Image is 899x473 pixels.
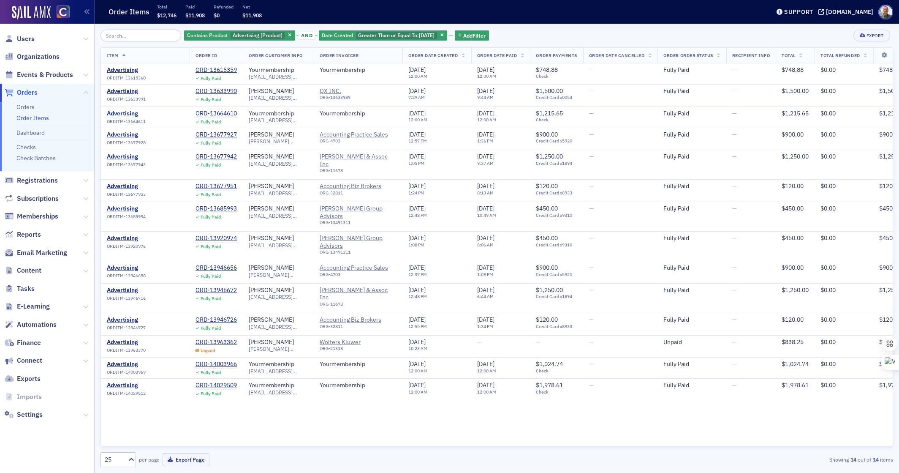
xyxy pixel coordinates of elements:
[16,103,35,111] a: Orders
[5,410,43,419] a: Settings
[5,230,41,239] a: Reports
[17,176,58,185] span: Registrations
[17,320,57,329] span: Automations
[5,212,58,221] a: Memberships
[5,176,58,185] a: Registrations
[17,194,59,203] span: Subscriptions
[5,356,42,365] a: Connect
[51,5,70,20] a: View Homepage
[17,248,67,257] span: Email Marketing
[12,6,51,19] img: SailAMX
[17,70,73,79] span: Events & Products
[17,266,41,275] span: Content
[17,392,42,402] span: Imports
[5,248,67,257] a: Email Marketing
[17,212,58,221] span: Memberships
[16,154,56,162] a: Check Batches
[17,356,42,365] span: Connect
[17,410,43,419] span: Settings
[5,70,73,79] a: Events & Products
[5,320,57,329] a: Automations
[17,284,35,293] span: Tasks
[5,374,41,383] a: Exports
[17,88,38,97] span: Orders
[5,88,38,97] a: Orders
[57,5,70,19] img: SailAMX
[17,374,41,383] span: Exports
[17,230,41,239] span: Reports
[16,114,49,122] a: Order Items
[5,52,60,61] a: Organizations
[5,284,35,293] a: Tasks
[17,52,60,61] span: Organizations
[5,302,50,311] a: E-Learning
[16,143,36,151] a: Checks
[5,266,41,275] a: Content
[17,302,50,311] span: E-Learning
[5,338,41,347] a: Finance
[17,338,41,347] span: Finance
[5,194,59,203] a: Subscriptions
[5,34,35,44] a: Users
[17,34,35,44] span: Users
[5,392,42,402] a: Imports
[16,129,45,137] a: Dashboard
